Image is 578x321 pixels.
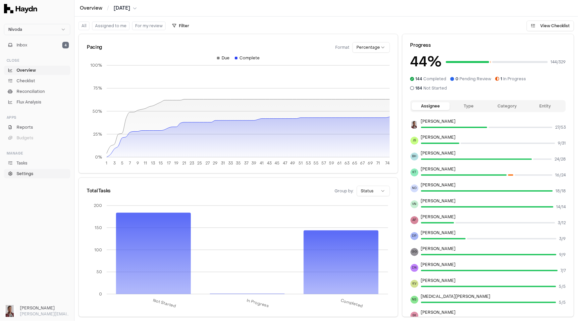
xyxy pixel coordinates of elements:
[360,160,365,166] tspan: 67
[99,291,102,297] tspan: 0
[4,40,70,50] button: Inbox4
[410,216,418,224] span: AF
[410,296,418,304] span: NS
[246,298,270,309] tspan: In Progress
[554,157,566,162] span: 24 / 28
[559,236,566,241] span: 3 / 9
[179,23,189,29] span: Filter
[306,160,311,166] tspan: 53
[337,160,342,166] tspan: 61
[182,160,186,166] tspan: 21
[4,87,70,96] a: Reconciliation
[376,160,380,166] tspan: 71
[526,102,564,110] button: Entity
[20,311,70,317] p: [PERSON_NAME][EMAIL_ADDRESS][DOMAIN_NAME]
[94,203,102,208] tspan: 200
[8,27,22,32] span: Nivoda
[4,169,70,178] a: Settings
[298,160,303,166] tspan: 51
[329,160,334,166] tspan: 59
[92,109,102,114] tspan: 50%
[17,124,33,130] span: Reports
[410,51,442,72] h3: 44 %
[4,55,70,66] div: Close
[410,248,418,256] span: GG
[456,76,492,82] span: Pending Review
[93,132,102,137] tspan: 25%
[152,298,177,309] tspan: Not Started
[90,63,102,68] tspan: 100%
[450,102,488,110] button: Type
[87,188,111,194] div: Total Tasks
[410,280,418,288] span: KV
[421,214,566,220] p: [PERSON_NAME]
[555,188,566,194] span: 18 / 18
[87,44,102,51] div: Pacing
[412,102,450,110] button: Assignee
[416,86,423,91] span: 184
[235,55,260,61] div: Complete
[221,160,225,166] tspan: 31
[136,160,139,166] tspan: 9
[385,160,390,166] tspan: 74
[421,230,566,235] p: [PERSON_NAME]
[17,78,35,84] span: Checklist
[560,268,566,273] span: 7 / 7
[416,86,447,91] span: Not Started
[4,305,16,317] img: JP Smit
[251,160,256,166] tspan: 39
[410,137,418,145] span: JS
[416,76,423,82] span: 144
[121,160,124,166] tspan: 5
[501,76,526,82] span: In Progress
[368,160,373,166] tspan: 69
[167,160,171,166] tspan: 17
[96,269,102,275] tspan: 50
[555,172,566,178] span: 16 / 24
[151,160,155,166] tspan: 13
[421,262,566,267] p: [PERSON_NAME]
[275,160,280,166] tspan: 45
[159,160,163,166] tspan: 15
[421,182,566,188] p: [PERSON_NAME]
[344,160,349,166] tspan: 63
[260,160,264,166] tspan: 41
[421,294,566,299] p: [MEDICAL_DATA][PERSON_NAME]
[559,284,566,289] span: 5 / 5
[106,5,110,11] span: /
[94,247,102,253] tspan: 100
[421,246,566,251] p: [PERSON_NAME]
[421,119,566,124] p: [PERSON_NAME]
[17,67,36,73] span: Overview
[4,76,70,86] a: Checklist
[95,225,102,230] tspan: 150
[313,160,319,166] tspan: 55
[322,160,326,166] tspan: 57
[559,316,566,321] span: 3 / 4
[17,135,33,141] span: Budgets
[113,160,116,166] tspan: 3
[114,5,137,12] button: [DATE]
[106,160,107,166] tspan: 1
[80,5,102,12] a: Overview
[4,66,70,75] a: Overview
[17,89,45,95] span: Reconciliation
[421,278,566,283] p: [PERSON_NAME]
[244,160,248,166] tspan: 37
[340,298,364,309] tspan: Completed
[283,160,287,166] tspan: 47
[4,123,70,132] a: Reports
[290,160,295,166] tspan: 49
[132,22,166,30] button: For my review
[197,160,202,166] tspan: 25
[410,121,418,129] img: JP Smit
[556,204,566,210] span: 14 / 14
[527,21,574,31] button: View Checklist
[17,171,33,177] span: Settings
[190,160,194,166] tspan: 23
[488,102,526,110] button: Category
[168,21,193,31] button: Filter
[114,5,130,12] span: [DATE]
[4,24,70,35] button: Nivoda
[558,220,566,225] span: 3 / 12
